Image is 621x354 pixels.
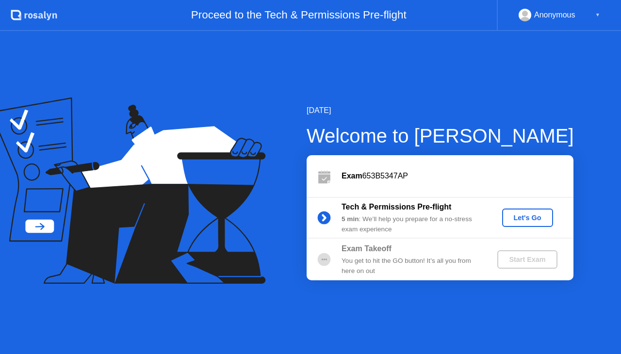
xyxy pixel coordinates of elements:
[342,244,392,253] b: Exam Takeoff
[342,214,481,234] div: : We’ll help you prepare for a no-stress exam experience
[307,121,574,150] div: Welcome to [PERSON_NAME]
[595,9,600,21] div: ▼
[501,256,553,263] div: Start Exam
[534,9,575,21] div: Anonymous
[342,256,481,276] div: You get to hit the GO button! It’s all you from here on out
[497,250,557,269] button: Start Exam
[342,170,573,182] div: 653B5347AP
[342,203,451,211] b: Tech & Permissions Pre-flight
[342,215,359,223] b: 5 min
[502,209,553,227] button: Let's Go
[307,105,574,116] div: [DATE]
[506,214,549,222] div: Let's Go
[342,172,362,180] b: Exam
